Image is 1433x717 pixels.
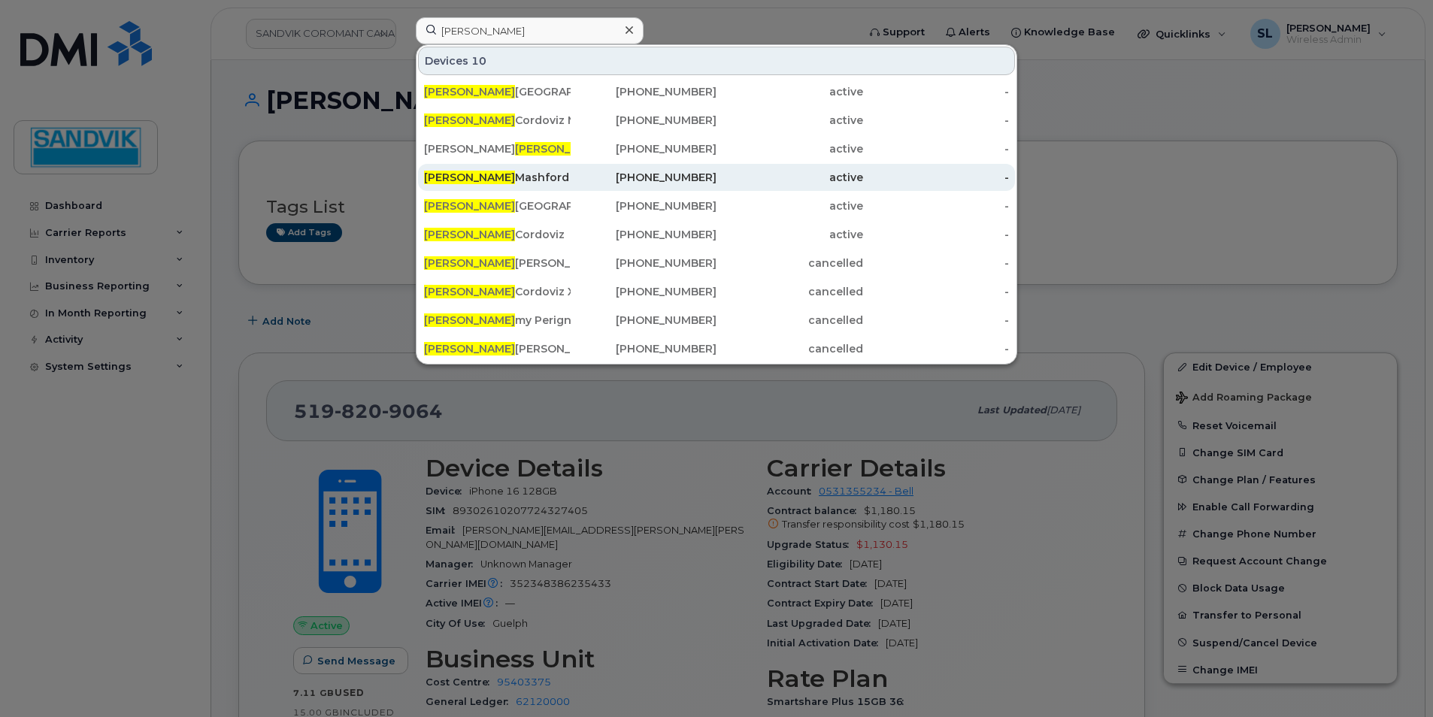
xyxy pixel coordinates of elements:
[571,313,717,328] div: [PHONE_NUMBER]
[424,171,515,184] span: [PERSON_NAME]
[863,341,1010,356] div: -
[571,198,717,213] div: [PHONE_NUMBER]
[424,113,515,127] span: [PERSON_NAME]
[716,84,863,99] div: active
[863,284,1010,299] div: -
[716,198,863,213] div: active
[716,256,863,271] div: cancelled
[863,141,1010,156] div: -
[424,85,515,98] span: [PERSON_NAME]
[863,313,1010,328] div: -
[424,313,515,327] span: [PERSON_NAME]
[424,113,571,128] div: Cordoviz Mi Fi
[424,285,515,298] span: [PERSON_NAME]
[418,107,1015,134] a: [PERSON_NAME]Cordoviz Mi Fi[PHONE_NUMBER]active-
[863,170,1010,185] div: -
[716,170,863,185] div: active
[571,113,717,128] div: [PHONE_NUMBER]
[571,284,717,299] div: [PHONE_NUMBER]
[571,227,717,242] div: [PHONE_NUMBER]
[571,84,717,99] div: [PHONE_NUMBER]
[863,256,1010,271] div: -
[716,341,863,356] div: cancelled
[418,278,1015,305] a: [PERSON_NAME]Cordoviz X1tablet[PHONE_NUMBER]cancelled-
[424,228,515,241] span: [PERSON_NAME]
[424,199,515,213] span: [PERSON_NAME]
[424,170,571,185] div: Mashford
[571,341,717,356] div: [PHONE_NUMBER]
[515,142,606,156] span: [PERSON_NAME]
[716,313,863,328] div: cancelled
[716,113,863,128] div: active
[424,341,571,356] div: [PERSON_NAME]
[424,256,571,271] div: [PERSON_NAME]
[418,47,1015,75] div: Devices
[863,227,1010,242] div: -
[418,192,1015,219] a: [PERSON_NAME][GEOGRAPHIC_DATA][PHONE_NUMBER]active-
[424,84,571,99] div: [GEOGRAPHIC_DATA]
[716,227,863,242] div: active
[716,284,863,299] div: cancelled
[424,284,571,299] div: Cordoviz X1tablet
[571,141,717,156] div: [PHONE_NUMBER]
[471,53,486,68] span: 10
[424,256,515,270] span: [PERSON_NAME]
[571,170,717,185] div: [PHONE_NUMBER]
[418,78,1015,105] a: [PERSON_NAME][GEOGRAPHIC_DATA][PHONE_NUMBER]active-
[424,227,571,242] div: Cordoviz
[424,342,515,355] span: [PERSON_NAME]
[863,84,1010,99] div: -
[418,221,1015,248] a: [PERSON_NAME]Cordoviz[PHONE_NUMBER]active-
[418,164,1015,191] a: [PERSON_NAME]Mashford[PHONE_NUMBER]active-
[424,141,571,156] div: [PERSON_NAME] [PERSON_NAME]
[418,307,1015,334] a: [PERSON_NAME]my Perigny[PHONE_NUMBER]cancelled-
[571,256,717,271] div: [PHONE_NUMBER]
[418,135,1015,162] a: [PERSON_NAME][PERSON_NAME][PERSON_NAME][PHONE_NUMBER]active-
[716,141,863,156] div: active
[418,335,1015,362] a: [PERSON_NAME][PERSON_NAME][PHONE_NUMBER]cancelled-
[863,113,1010,128] div: -
[863,198,1010,213] div: -
[418,250,1015,277] a: [PERSON_NAME][PERSON_NAME][PHONE_NUMBER]cancelled-
[424,198,571,213] div: [GEOGRAPHIC_DATA]
[424,313,571,328] div: my Perigny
